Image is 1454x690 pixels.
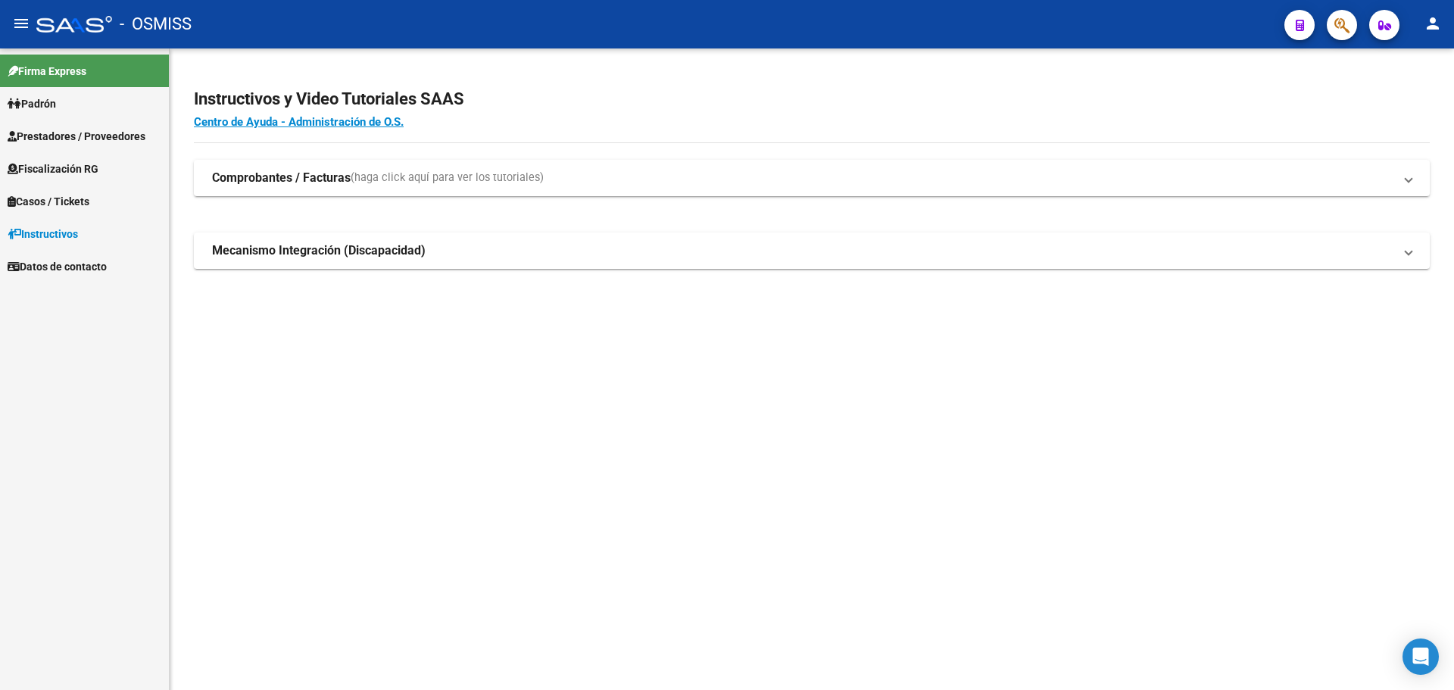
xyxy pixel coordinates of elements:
[8,95,56,112] span: Padrón
[1424,14,1442,33] mat-icon: person
[8,161,98,177] span: Fiscalización RG
[351,170,544,186] span: (haga click aquí para ver los tutoriales)
[8,193,89,210] span: Casos / Tickets
[194,233,1430,269] mat-expansion-panel-header: Mecanismo Integración (Discapacidad)
[194,160,1430,196] mat-expansion-panel-header: Comprobantes / Facturas(haga click aquí para ver los tutoriales)
[1403,638,1439,675] div: Open Intercom Messenger
[120,8,192,41] span: - OSMISS
[8,226,78,242] span: Instructivos
[194,85,1430,114] h2: Instructivos y Video Tutoriales SAAS
[8,63,86,80] span: Firma Express
[8,128,145,145] span: Prestadores / Proveedores
[212,242,426,259] strong: Mecanismo Integración (Discapacidad)
[194,115,404,129] a: Centro de Ayuda - Administración de O.S.
[8,258,107,275] span: Datos de contacto
[212,170,351,186] strong: Comprobantes / Facturas
[12,14,30,33] mat-icon: menu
